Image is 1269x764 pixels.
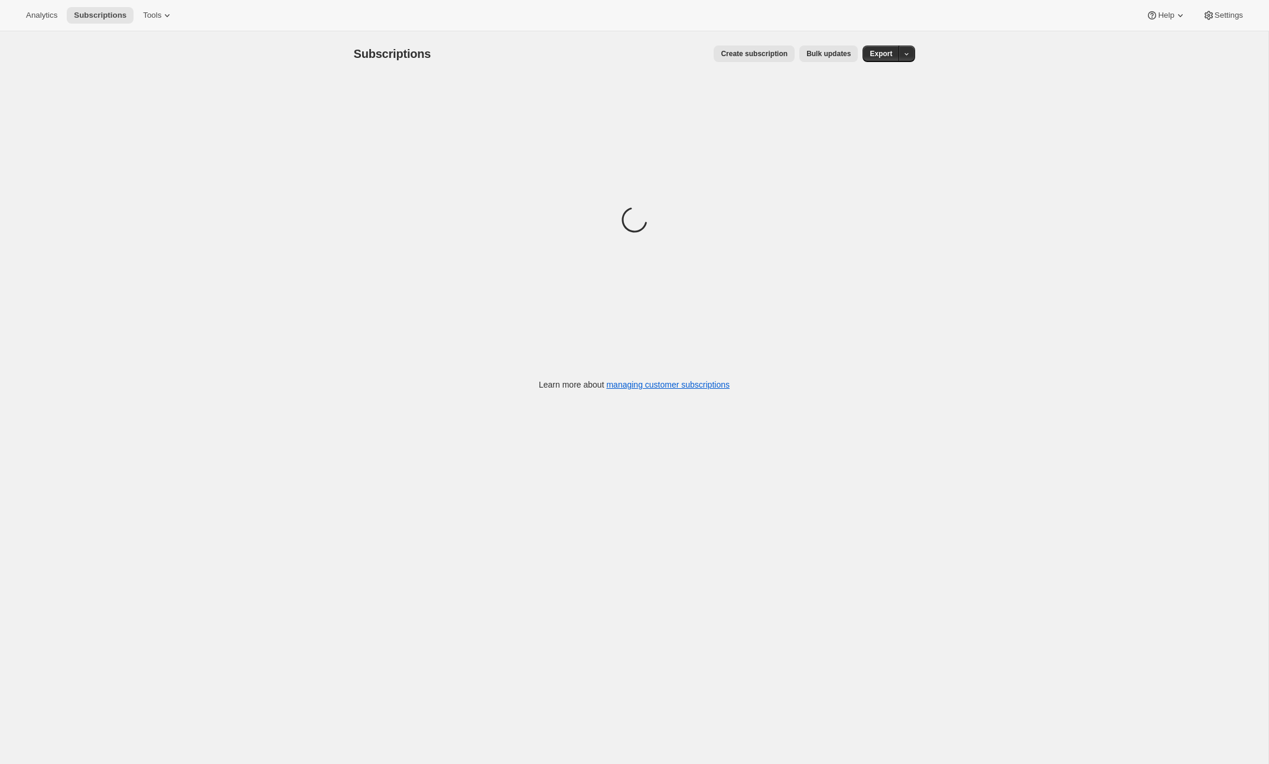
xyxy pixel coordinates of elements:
[1139,7,1193,24] button: Help
[354,47,431,60] span: Subscriptions
[721,49,788,58] span: Create subscription
[1158,11,1174,20] span: Help
[67,7,134,24] button: Subscriptions
[143,11,161,20] span: Tools
[1196,7,1250,24] button: Settings
[799,45,858,62] button: Bulk updates
[606,380,730,389] a: managing customer subscriptions
[19,7,64,24] button: Analytics
[714,45,795,62] button: Create subscription
[74,11,126,20] span: Subscriptions
[1215,11,1243,20] span: Settings
[26,11,57,20] span: Analytics
[539,379,730,391] p: Learn more about
[870,49,892,58] span: Export
[806,49,851,58] span: Bulk updates
[136,7,180,24] button: Tools
[863,45,899,62] button: Export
